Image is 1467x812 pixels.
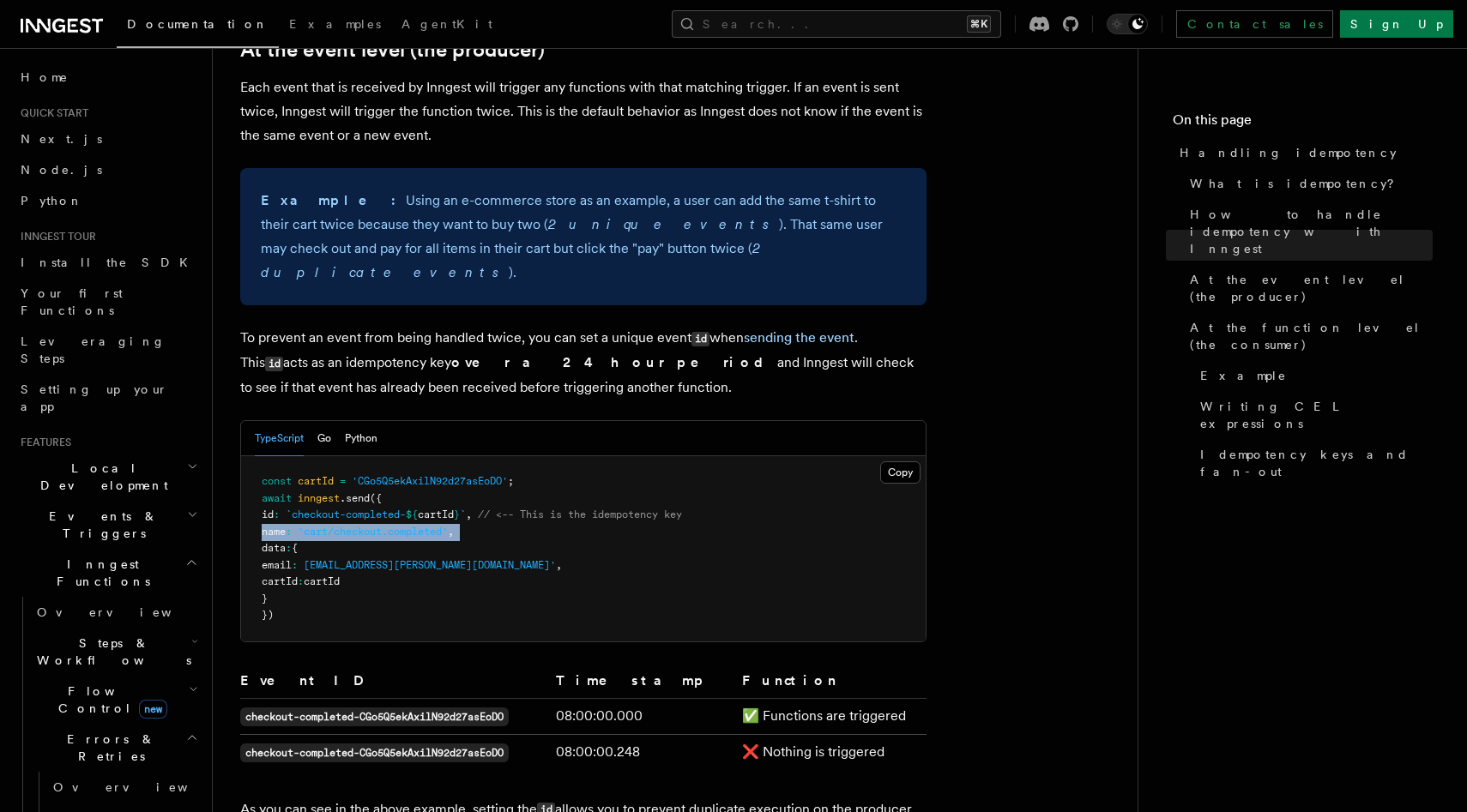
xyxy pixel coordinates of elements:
[14,106,88,120] span: Quick start
[46,772,202,803] a: Overview
[21,194,83,208] span: Python
[304,575,340,587] span: cartId
[1190,175,1406,192] span: What is idempotency?
[391,5,503,46] a: AgentKit
[21,132,102,146] span: Next.js
[1173,137,1433,168] a: Handling idempotency
[1183,264,1433,312] a: At the event level (the producer)
[262,575,298,587] span: cartId
[451,354,777,370] strong: over a 24 hour period
[14,230,96,244] span: Inngest tour
[345,421,377,456] button: Python
[454,508,460,520] span: }
[14,185,202,216] a: Python
[274,508,280,520] span: :
[240,743,509,762] code: checkout-completed-CGo5Q5ekAxilN92d27asEoDO
[21,382,168,413] span: Setting up your app
[240,670,549,699] th: Event ID
[262,508,274,520] span: id
[262,542,286,554] span: data
[30,597,202,628] a: Overview
[30,635,191,669] span: Steps & Workflows
[30,683,189,717] span: Flow Control
[240,75,927,147] p: Each event that is received by Inngest will trigger any functions with that matching trigger. If ...
[448,526,454,538] span: ,
[1190,206,1433,257] span: How to handle idempotency with Inngest
[370,492,382,504] span: ({
[691,332,709,346] code: id
[298,475,334,487] span: cartId
[53,780,230,794] span: Overview
[304,559,556,571] span: [EMAIL_ADDRESS][PERSON_NAME][DOMAIN_NAME]'
[30,628,202,676] button: Steps & Workflows
[255,421,304,456] button: TypeScript
[292,559,298,571] span: :
[30,731,186,765] span: Errors & Retries
[262,526,286,538] span: name
[21,163,102,177] span: Node.js
[14,278,202,326] a: Your first Functions
[672,10,1001,38] button: Search...⌘K
[14,460,187,494] span: Local Development
[14,123,202,154] a: Next.js
[289,17,381,31] span: Examples
[1176,10,1333,38] a: Contact sales
[14,508,187,542] span: Events & Triggers
[1193,360,1433,391] a: Example
[14,556,185,590] span: Inngest Functions
[240,326,927,400] p: To prevent an event from being handled twice, you can set a unique event when . This acts as an i...
[286,508,406,520] span: `checkout-completed-
[265,357,283,371] code: id
[744,329,854,346] a: sending the event
[30,676,202,724] button: Flow Controlnew
[1107,14,1148,34] button: Toggle dark mode
[21,286,123,317] span: Your first Functions
[21,256,198,269] span: Install the SDK
[14,549,202,597] button: Inngest Functions
[418,508,454,520] span: cartId
[298,575,304,587] span: :
[262,592,268,604] span: }
[735,734,927,770] td: ❌ Nothing is triggered
[548,216,779,232] em: 2 unique events
[1200,446,1433,480] span: Idempotency keys and fan-out
[1190,271,1433,305] span: At the event level (the producer)
[14,501,202,549] button: Events & Triggers
[1183,199,1433,264] a: How to handle idempotency with Inngest
[117,5,279,48] a: Documentation
[460,508,466,520] span: `
[30,724,202,772] button: Errors & Retries
[340,475,346,487] span: =
[352,475,508,487] span: 'CGo5Q5ekAxilN92d27asEoDO'
[880,461,921,484] button: Copy
[1340,10,1453,38] a: Sign Up
[14,436,71,449] span: Features
[1193,439,1433,487] a: Idempotency keys and fan-out
[401,17,492,31] span: AgentKit
[139,700,167,719] span: new
[549,670,735,699] th: Timestamp
[14,154,202,185] a: Node.js
[14,62,202,93] a: Home
[286,542,292,554] span: :
[240,707,509,726] code: checkout-completed-CGo5Q5ekAxilN92d27asEoDO
[1173,110,1433,137] h4: On this page
[967,15,991,33] kbd: ⌘K
[261,192,406,208] strong: Example:
[240,38,545,62] a: At the event level (the producer)
[1200,367,1287,384] span: Example
[14,247,202,278] a: Install the SDK
[127,17,269,31] span: Documentation
[37,605,214,619] span: Overview
[1183,312,1433,360] a: At the function level (the consumer)
[14,374,202,422] a: Setting up your app
[261,189,906,285] p: Using an e-commerce store as an example, a user can add the same t-shirt to their cart twice beca...
[735,670,927,699] th: Function
[262,559,292,571] span: email
[1190,319,1433,353] span: At the function level (the consumer)
[279,5,391,46] a: Examples
[340,492,370,504] span: .send
[298,526,448,538] span: 'cart/checkout.completed'
[1183,168,1433,199] a: What is idempotency?
[298,492,340,504] span: inngest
